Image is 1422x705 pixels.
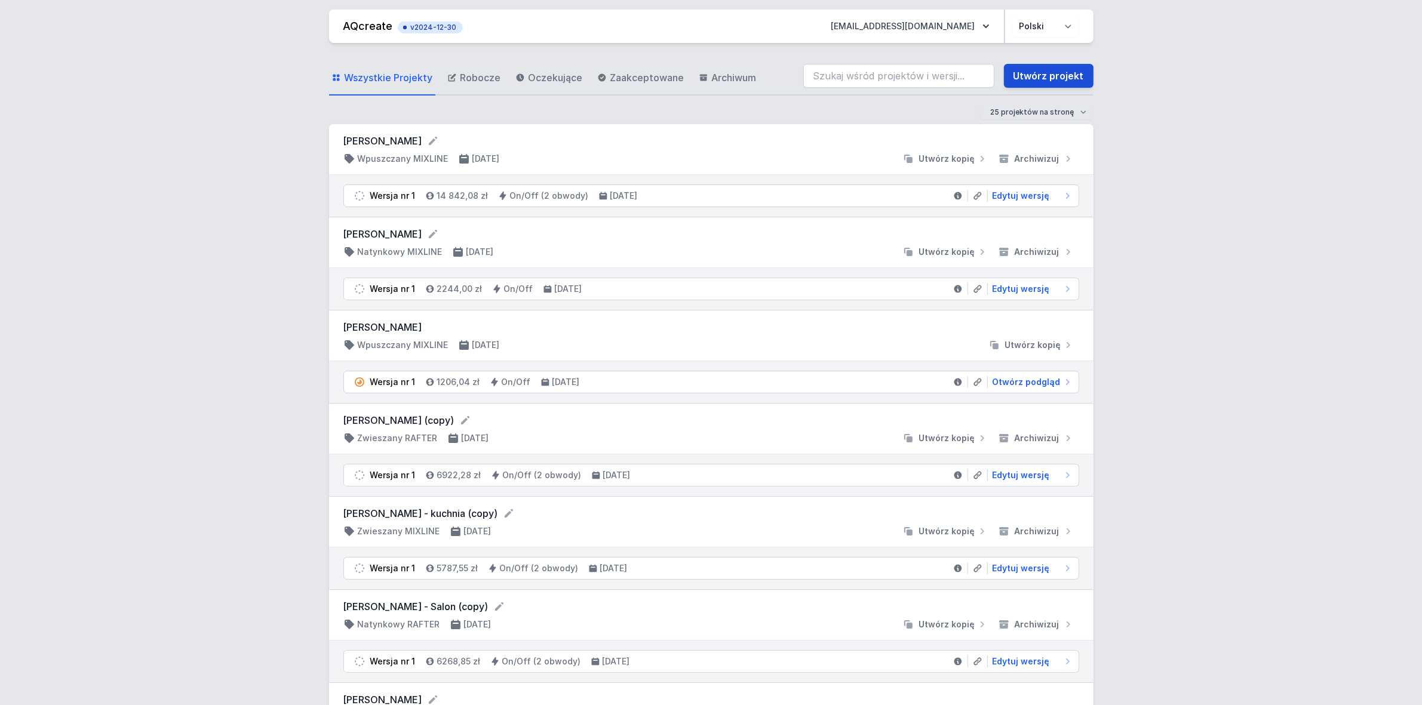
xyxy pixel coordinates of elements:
[404,23,457,32] span: v2024-12-30
[437,283,483,295] h4: 2244,00 zł
[993,525,1079,537] button: Archiwizuj
[464,618,492,630] h4: [DATE]
[427,228,439,240] button: Edytuj nazwę projektu
[493,601,505,612] button: Edytuj nazwę projektu
[503,469,582,481] h4: On/Off (2 obwody)
[354,562,366,574] img: draft.svg
[600,562,628,574] h4: [DATE]
[898,246,993,258] button: Utwórz kopię
[459,414,471,426] button: Edytuj nazwę projektu
[988,469,1074,481] a: Edytuj wersję
[437,655,481,667] h4: 6268,85 zł
[354,655,366,667] img: draft.svg
[354,469,366,481] img: draft.svg
[345,70,433,85] span: Wszystkie Projekty
[343,20,393,32] a: AQcreate
[437,562,478,574] h4: 5787,55 zł
[993,562,1050,574] span: Edytuj wersję
[919,153,975,165] span: Utwórz kopię
[354,283,366,295] img: draft.svg
[988,376,1074,388] a: Otwórz podgląd
[993,655,1050,667] span: Edytuj wersję
[358,432,438,444] h4: Zwieszany RAFTER
[358,246,443,258] h4: Natynkowy MIXLINE
[984,339,1079,351] button: Utwórz kopię
[354,376,366,388] img: pending.svg
[343,413,1079,427] form: [PERSON_NAME] (copy)
[595,61,687,96] a: Zaakceptowane
[343,506,1079,521] form: [PERSON_NAME] - kuchnia (copy)
[358,618,440,630] h4: Natynkowy RAFTER
[502,655,581,667] h4: On/Off (2 obwody)
[822,16,999,37] button: [EMAIL_ADDRESS][DOMAIN_NAME]
[358,153,449,165] h4: Wpuszczany MIXLINE
[462,432,489,444] h4: [DATE]
[370,562,416,574] div: Wersja nr 1
[502,376,531,388] h4: On/Off
[460,70,501,85] span: Robocze
[343,134,1079,148] form: [PERSON_NAME]
[437,376,480,388] h4: 1206,04 zł
[437,190,489,202] h4: 14 842,08 zł
[1015,618,1059,630] span: Archiwizuj
[898,525,993,537] button: Utwórz kopię
[500,562,579,574] h4: On/Off (2 obwody)
[445,61,503,96] a: Robocze
[1015,153,1059,165] span: Archiwizuj
[988,283,1074,295] a: Edytuj wersję
[993,246,1079,258] button: Archiwizuj
[370,469,416,481] div: Wersja nr 1
[610,190,638,202] h4: [DATE]
[472,339,500,351] h4: [DATE]
[510,190,589,202] h4: On/Off (2 obwody)
[427,135,439,147] button: Edytuj nazwę projektu
[993,469,1050,481] span: Edytuj wersję
[343,227,1079,241] form: [PERSON_NAME]
[370,283,416,295] div: Wersja nr 1
[354,190,366,202] img: draft.svg
[370,655,416,667] div: Wersja nr 1
[343,320,1079,334] h3: [PERSON_NAME]
[1012,16,1079,37] select: Wybierz język
[803,64,994,88] input: Szukaj wśród projektów i wersji...
[988,655,1074,667] a: Edytuj wersję
[472,153,500,165] h4: [DATE]
[898,432,993,444] button: Utwórz kopię
[370,376,416,388] div: Wersja nr 1
[988,562,1074,574] a: Edytuj wersję
[504,283,533,295] h4: On/Off
[370,190,416,202] div: Wersja nr 1
[712,70,757,85] span: Archiwum
[329,61,435,96] a: Wszystkie Projekty
[919,246,975,258] span: Utwórz kopię
[437,469,481,481] h4: 6922,28 zł
[1005,339,1061,351] span: Utwórz kopię
[343,599,1079,614] form: [PERSON_NAME] - Salon (copy)
[1004,64,1094,88] a: Utwórz projekt
[529,70,583,85] span: Oczekujące
[1015,432,1059,444] span: Archiwizuj
[898,618,993,630] button: Utwórz kopię
[898,153,993,165] button: Utwórz kopię
[919,525,975,537] span: Utwórz kopię
[993,153,1079,165] button: Archiwizuj
[993,190,1050,202] span: Edytuj wersję
[993,618,1079,630] button: Archiwizuj
[464,525,492,537] h4: [DATE]
[919,618,975,630] span: Utwórz kopię
[358,339,449,351] h4: Wpuszczany MIXLINE
[993,432,1079,444] button: Archiwizuj
[358,525,440,537] h4: Zwieszany MIXLINE
[1015,246,1059,258] span: Archiwizuj
[503,507,515,519] button: Edytuj nazwę projektu
[696,61,759,96] a: Archiwum
[988,190,1074,202] a: Edytuj wersję
[993,283,1050,295] span: Edytuj wersję
[610,70,684,85] span: Zaakceptowane
[555,283,582,295] h4: [DATE]
[466,246,494,258] h4: [DATE]
[552,376,580,388] h4: [DATE]
[603,655,630,667] h4: [DATE]
[603,469,631,481] h4: [DATE]
[398,19,463,33] button: v2024-12-30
